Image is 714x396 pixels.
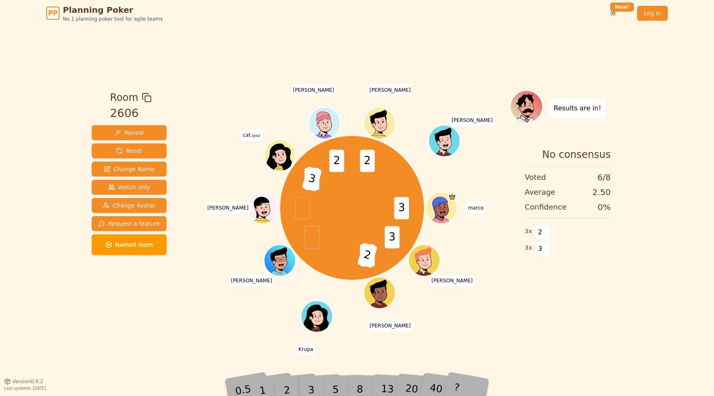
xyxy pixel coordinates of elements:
[12,378,43,385] span: Version 0.9.2
[610,2,634,12] div: New!
[597,201,611,213] span: 0 %
[103,201,156,210] span: Change Avatar
[429,275,475,286] span: Click to change your name
[105,241,153,249] span: Named room
[291,84,336,96] span: Click to change your name
[535,242,545,256] span: 3
[92,234,167,255] button: Named room
[329,150,344,172] span: 2
[63,16,163,22] span: No.1 planning poker tool for agile teams
[110,105,151,122] div: 2606
[302,166,322,191] span: 3
[46,4,163,22] a: PPPlanning PokerNo.1 planning poker tool for agile teams
[110,90,138,105] span: Room
[92,216,167,231] button: Request a feature
[241,129,262,141] span: Click to change your name
[525,243,532,253] span: 3 x
[637,6,668,21] a: Log in
[114,129,144,137] span: Reveal
[606,6,621,21] button: New!
[205,202,251,214] span: Click to change your name
[116,147,142,155] span: Reset
[360,150,375,172] span: 2
[92,162,167,177] button: Change Name
[98,219,160,228] span: Request a feature
[385,226,400,248] span: 3
[525,201,566,213] span: Confidence
[48,8,57,18] span: PP
[597,172,611,183] span: 6 / 8
[104,165,155,173] span: Change Name
[265,141,295,170] button: Click to change your avatar
[63,4,163,16] span: Planning Poker
[535,225,545,239] span: 2
[592,186,611,198] span: 2.50
[466,202,486,214] span: Click to change your name
[92,125,167,140] button: Reveal
[4,386,46,391] span: Last updated: [DATE]
[250,134,260,138] span: (you)
[554,103,601,114] p: Results are in!
[525,227,532,236] span: 3 x
[229,275,274,286] span: Click to change your name
[92,198,167,213] button: Change Avatar
[92,143,167,158] button: Reset
[4,378,43,385] button: Version0.9.2
[367,320,413,332] span: Click to change your name
[450,115,495,126] span: Click to change your name
[92,180,167,195] button: Watch only
[542,148,611,161] span: No consensus
[525,186,555,198] span: Average
[367,84,413,96] span: Click to change your name
[297,344,315,355] span: Click to change your name
[448,193,456,201] span: marco is the host
[357,242,377,267] span: 2
[108,183,150,191] span: Watch only
[525,172,546,183] span: Voted
[394,197,409,219] span: 3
